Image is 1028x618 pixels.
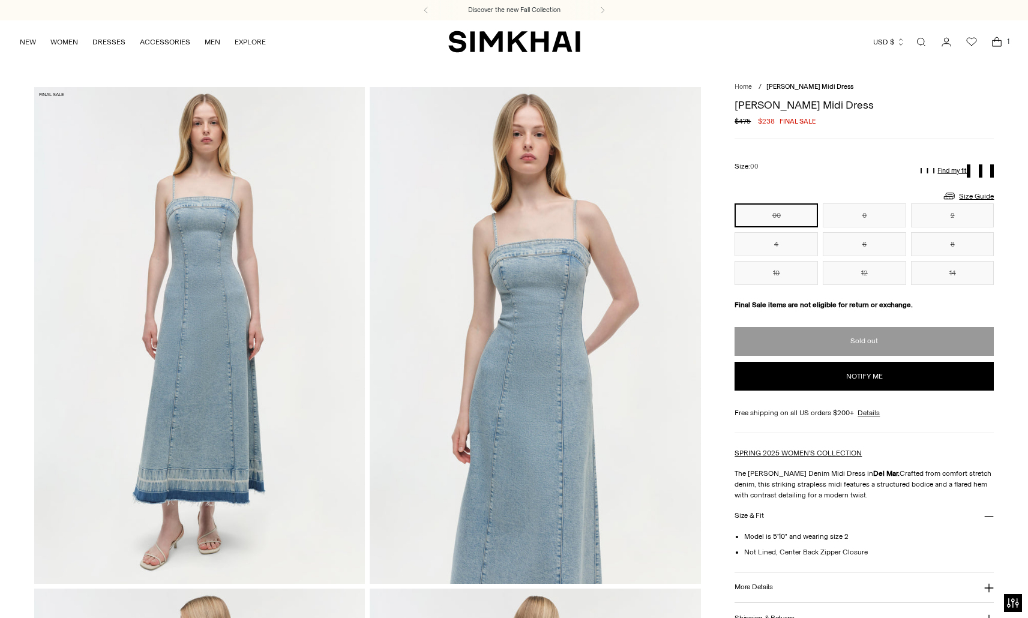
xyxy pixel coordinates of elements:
button: Size & Fit [735,500,994,531]
strong: Final Sale items are not eligible for return or exchange. [735,301,913,309]
a: Discover the new Fall Collection [468,5,561,15]
nav: breadcrumbs [735,82,994,92]
a: DRESSES [92,29,125,55]
button: 8 [911,232,994,256]
a: Size Guide [942,188,994,203]
div: Free shipping on all US orders $200+ [735,407,994,418]
a: ACCESSORIES [140,29,190,55]
button: 12 [823,261,906,285]
a: Open search modal [909,30,933,54]
img: Clarissa Denim Midi Dress [34,87,365,583]
h3: More Details [735,583,772,591]
span: $238 [758,116,775,127]
h1: [PERSON_NAME] Midi Dress [735,100,994,110]
a: Open cart modal [985,30,1009,54]
a: MEN [205,29,220,55]
button: 10 [735,261,818,285]
a: Details [858,407,880,418]
button: 4 [735,232,818,256]
a: Go to the account page [934,30,958,54]
a: NEW [20,29,36,55]
strong: Del Mar. [873,469,900,478]
span: [PERSON_NAME] Midi Dress [766,83,853,91]
a: SIMKHAI [448,30,580,53]
button: USD $ [873,29,905,55]
a: EXPLORE [235,29,266,55]
button: 2 [911,203,994,227]
button: More Details [735,572,994,603]
li: Model is 5'10" and wearing size 2 [744,531,994,542]
label: Size: [735,161,759,172]
a: Home [735,83,752,91]
button: 00 [735,203,818,227]
img: Clarissa Denim Midi Dress [370,87,701,583]
button: 0 [823,203,906,227]
span: 1 [1003,36,1014,47]
button: 6 [823,232,906,256]
h3: Size & Fit [735,512,763,520]
li: Not Lined, Center Back Zipper Closure [744,547,994,557]
a: SPRING 2025 WOMEN'S COLLECTION [735,449,862,457]
s: $475 [735,116,751,127]
a: WOMEN [50,29,78,55]
a: Wishlist [960,30,984,54]
span: 00 [750,163,759,170]
button: 14 [911,261,994,285]
div: / [759,82,762,92]
p: The [PERSON_NAME] Denim Midi Dress in Crafted from comfort stretch denim, this striking strapless... [735,468,994,500]
button: Notify me [735,362,994,391]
